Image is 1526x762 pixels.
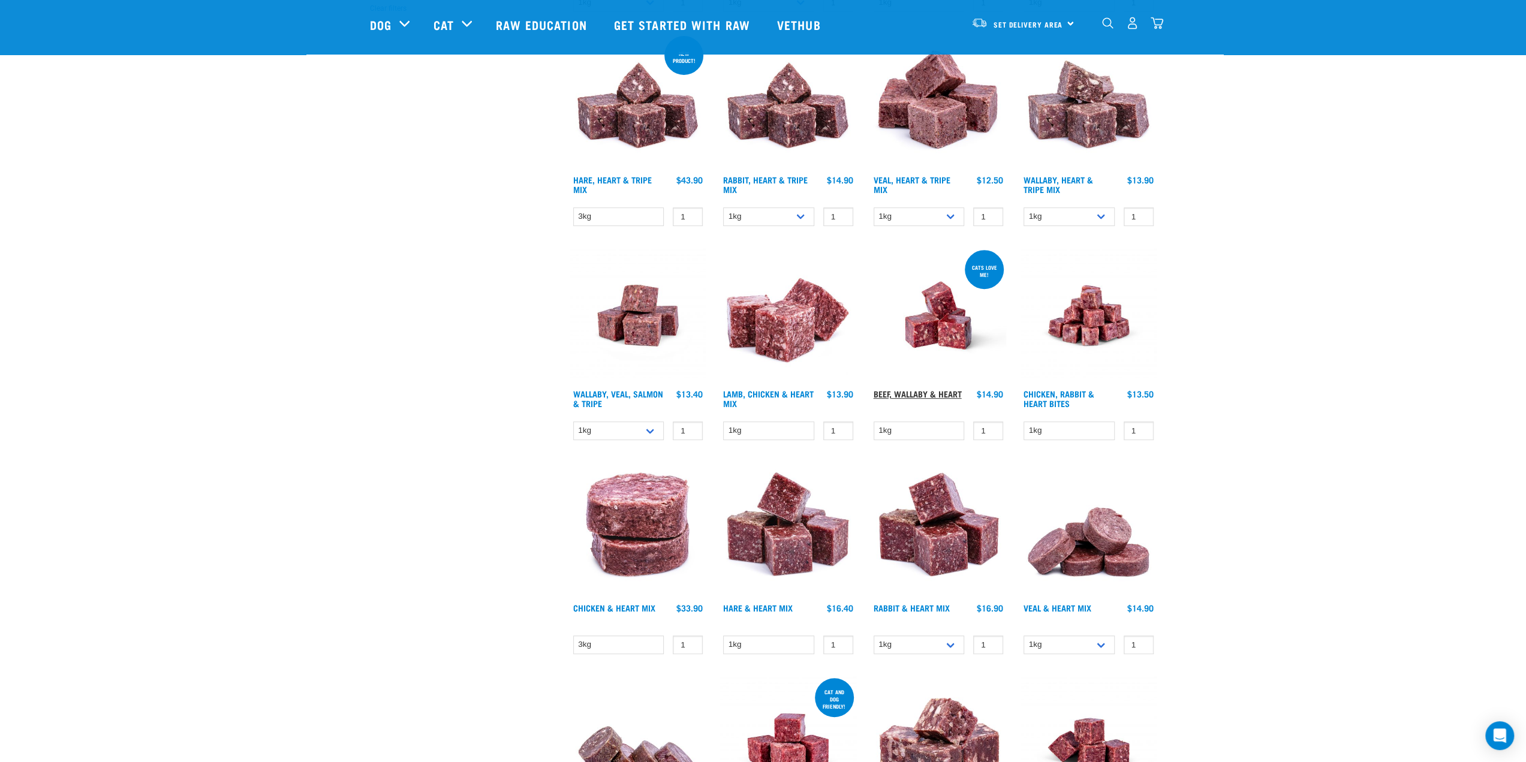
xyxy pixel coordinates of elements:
[1024,391,1094,405] a: Chicken, Rabbit & Heart Bites
[1124,207,1154,226] input: 1
[1021,248,1157,384] img: Chicken Rabbit Heart 1609
[977,603,1003,613] div: $16.90
[871,34,1007,170] img: Cubes
[971,17,988,28] img: van-moving.png
[977,175,1003,185] div: $12.50
[1127,603,1154,613] div: $14.90
[823,635,853,654] input: 1
[573,606,655,610] a: Chicken & Heart Mix
[664,44,703,70] div: new product!
[965,258,1004,284] div: Cats love me!
[827,389,853,399] div: $13.90
[1151,17,1163,29] img: home-icon@2x.png
[676,603,703,613] div: $33.90
[1024,177,1093,191] a: Wallaby, Heart & Tripe Mix
[723,391,814,405] a: Lamb, Chicken & Heart Mix
[434,16,454,34] a: Cat
[720,248,856,384] img: 1124 Lamb Chicken Heart Mix 01
[602,1,765,49] a: Get started with Raw
[1124,421,1154,440] input: 1
[823,421,853,440] input: 1
[973,421,1003,440] input: 1
[676,389,703,399] div: $13.40
[720,462,856,598] img: Pile Of Cubed Hare Heart For Pets
[573,177,652,191] a: Hare, Heart & Tripe Mix
[723,606,793,610] a: Hare & Heart Mix
[1124,635,1154,654] input: 1
[994,22,1063,26] span: Set Delivery Area
[765,1,836,49] a: Vethub
[871,248,1007,384] img: Raw Essentials 2024 July2572 Beef Wallaby Heart
[871,462,1007,598] img: 1087 Rabbit Heart Cubes 01
[823,207,853,226] input: 1
[1021,34,1157,170] img: 1174 Wallaby Heart Tripe Mix 01
[874,177,950,191] a: Veal, Heart & Tripe Mix
[815,683,854,715] div: Cat and dog friendly!
[1126,17,1139,29] img: user.png
[973,207,1003,226] input: 1
[673,421,703,440] input: 1
[977,389,1003,399] div: $14.90
[570,34,706,170] img: 1175 Rabbit Heart Tripe Mix 01
[1024,606,1091,610] a: Veal & Heart Mix
[1021,462,1157,598] img: 1152 Veal Heart Medallions 01
[570,462,706,598] img: Chicken and Heart Medallions
[1127,175,1154,185] div: $13.90
[573,391,663,405] a: Wallaby, Veal, Salmon & Tripe
[676,175,703,185] div: $43.90
[570,248,706,384] img: Wallaby Veal Salmon Tripe 1642
[874,391,962,396] a: Beef, Wallaby & Heart
[673,207,703,226] input: 1
[720,34,856,170] img: 1175 Rabbit Heart Tripe Mix 01
[673,635,703,654] input: 1
[1102,17,1113,29] img: home-icon-1@2x.png
[973,635,1003,654] input: 1
[484,1,601,49] a: Raw Education
[1485,721,1514,750] div: Open Intercom Messenger
[827,603,853,613] div: $16.40
[723,177,808,191] a: Rabbit, Heart & Tripe Mix
[370,16,392,34] a: Dog
[1127,389,1154,399] div: $13.50
[827,175,853,185] div: $14.90
[874,606,950,610] a: Rabbit & Heart Mix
